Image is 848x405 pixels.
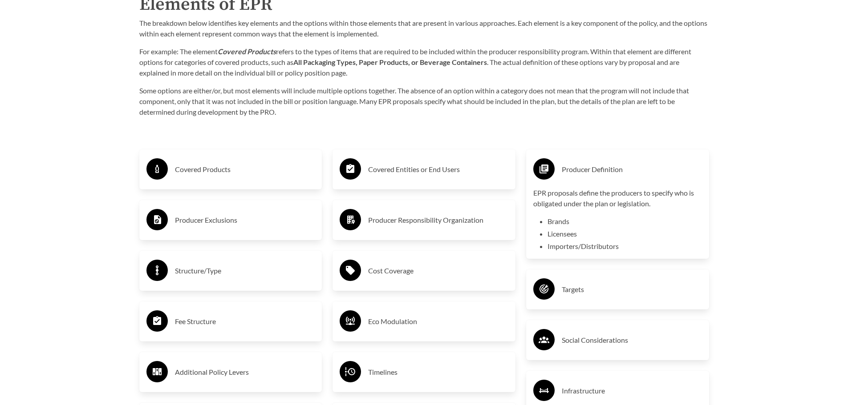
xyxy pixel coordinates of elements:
[548,229,702,239] li: Licensees
[139,18,709,39] p: The breakdown below identifies key elements and the options within those elements that are presen...
[562,384,702,398] h3: Infrastructure
[562,282,702,297] h3: Targets
[368,162,508,176] h3: Covered Entities or End Users
[175,365,315,379] h3: Additional Policy Levers
[562,333,702,347] h3: Social Considerations
[368,365,508,379] h3: Timelines
[562,162,702,176] h3: Producer Definition
[368,314,508,329] h3: Eco Modulation
[139,46,709,78] p: For example: The element refers to the types of items that are required to be included within the...
[368,213,508,227] h3: Producer Responsibility Organization
[293,58,487,66] strong: All Packaging Types, Paper Products, or Beverage Containers
[139,85,709,117] p: Some options are either/or, but most elements will include multiple options together. The absence...
[175,213,315,227] h3: Producer Exclusions
[533,188,702,209] p: EPR proposals define the producers to specify who is obligated under the plan or legislation.
[548,216,702,227] li: Brands
[368,264,508,278] h3: Cost Coverage
[175,162,315,176] h3: Covered Products
[175,264,315,278] h3: Structure/Type
[218,47,276,56] strong: Covered Products
[175,314,315,329] h3: Fee Structure
[548,241,702,252] li: Importers/Distributors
